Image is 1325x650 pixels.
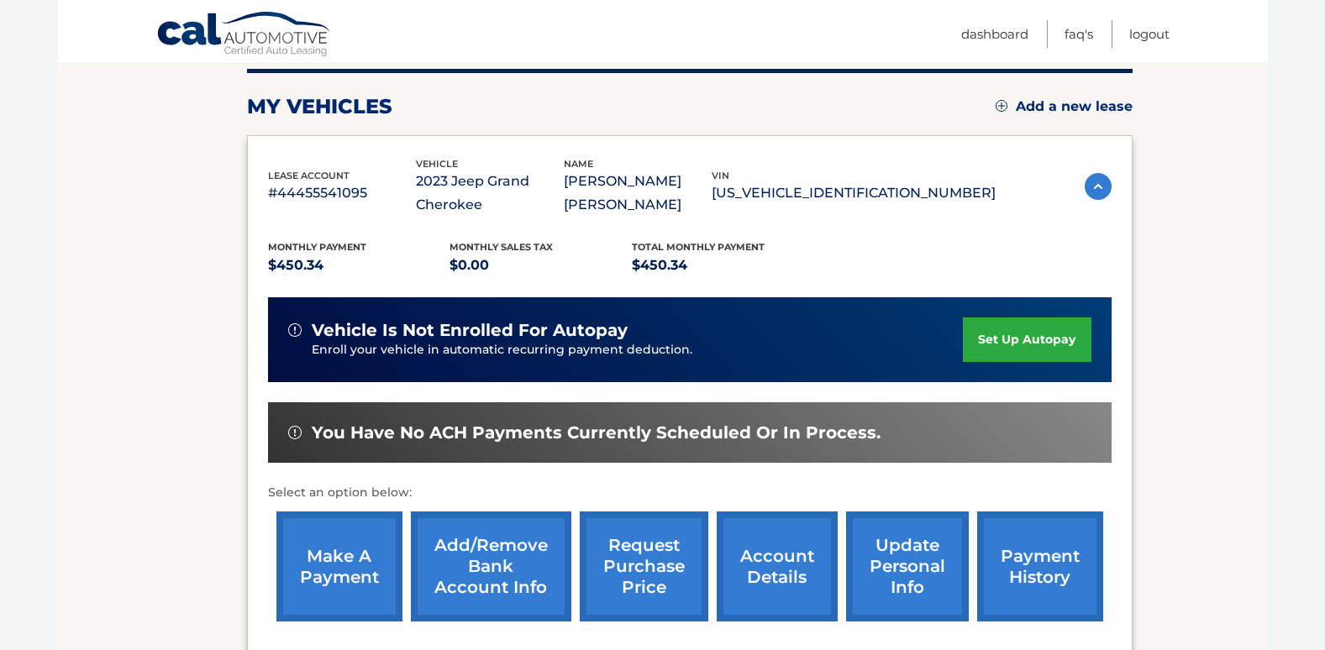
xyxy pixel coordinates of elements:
[450,241,553,253] span: Monthly sales Tax
[977,511,1103,621] a: payment history
[996,100,1007,112] img: add.svg
[312,341,964,359] p: Enroll your vehicle in automatic recurring payment deduction.
[1129,20,1170,48] a: Logout
[416,158,458,170] span: vehicle
[1085,173,1112,200] img: accordion-active.svg
[961,20,1028,48] a: Dashboard
[288,426,302,439] img: alert-white.svg
[963,317,1091,362] a: set up autopay
[450,254,632,277] p: $0.00
[247,94,392,119] h2: my vehicles
[564,158,593,170] span: name
[846,511,969,621] a: update personal info
[717,511,838,621] a: account details
[268,483,1112,503] p: Select an option below:
[268,170,350,181] span: lease account
[312,320,628,341] span: vehicle is not enrolled for autopay
[416,170,564,217] p: 2023 Jeep Grand Cherokee
[268,181,416,205] p: #44455541095
[276,511,402,621] a: make a payment
[996,98,1133,115] a: Add a new lease
[156,11,333,60] a: Cal Automotive
[580,511,708,621] a: request purchase price
[712,181,996,205] p: [US_VEHICLE_IDENTIFICATION_NUMBER]
[632,241,765,253] span: Total Monthly Payment
[312,422,881,443] span: You have no ACH payments currently scheduled or in process.
[288,323,302,337] img: alert-white.svg
[1065,20,1093,48] a: FAQ's
[564,170,712,217] p: [PERSON_NAME] [PERSON_NAME]
[268,254,450,277] p: $450.34
[632,254,814,277] p: $450.34
[268,241,366,253] span: Monthly Payment
[712,170,729,181] span: vin
[411,511,571,621] a: Add/Remove bank account info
